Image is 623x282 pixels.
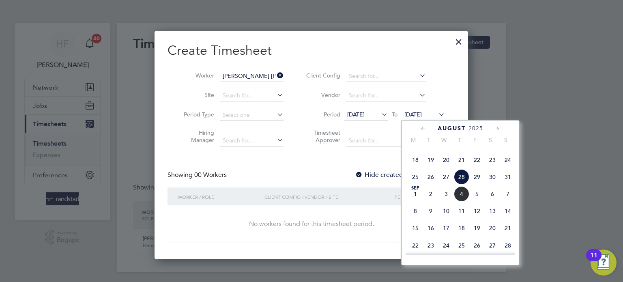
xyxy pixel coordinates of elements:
span: 10 [438,203,454,219]
span: 27 [438,169,454,185]
div: 11 [590,255,597,266]
span: 7 [500,186,516,202]
span: 14 [500,203,516,219]
h2: Create Timesheet [168,42,455,59]
div: Worker / Role [176,187,262,206]
input: Search for... [220,90,284,101]
span: S [498,136,513,144]
span: 4 [454,186,469,202]
label: Worker [178,72,214,79]
span: 22 [408,238,423,253]
span: 24 [500,152,516,168]
span: 22 [469,152,485,168]
span: 3 [438,186,454,202]
span: 21 [454,152,469,168]
span: M [406,136,421,144]
input: Search for... [346,71,426,82]
span: Sep [408,186,423,190]
span: 24 [438,238,454,253]
div: No workers found for this timesheet period. [176,220,447,228]
label: Vendor [304,91,340,99]
label: Timesheet Approver [304,129,340,144]
span: 20 [438,152,454,168]
label: Site [178,91,214,99]
span: 28 [500,238,516,253]
span: S [483,136,498,144]
input: Search for... [220,135,284,146]
span: 13 [485,203,500,219]
span: 00 Workers [194,171,227,179]
span: 26 [423,169,438,185]
span: 25 [408,169,423,185]
span: 17 [438,220,454,236]
span: 6 [485,186,500,202]
span: 31 [500,169,516,185]
span: 19 [469,220,485,236]
span: 15 [408,220,423,236]
span: 8 [408,203,423,219]
span: 2 [423,186,438,202]
span: 23 [423,238,438,253]
span: August [438,125,466,132]
div: Period [393,187,447,206]
span: 23 [485,152,500,168]
span: T [452,136,467,144]
span: 18 [408,152,423,168]
input: Search for... [346,135,426,146]
label: Period Type [178,111,214,118]
input: Search for... [220,71,284,82]
span: 2025 [468,125,483,132]
span: 12 [469,203,485,219]
span: 1 [408,186,423,202]
span: 9 [423,203,438,219]
span: 19 [423,152,438,168]
span: 28 [454,169,469,185]
span: 18 [454,220,469,236]
span: 25 [454,238,469,253]
span: 27 [485,238,500,253]
span: 20 [485,220,500,236]
span: 30 [485,169,500,185]
span: 5 [469,186,485,202]
input: Search for... [346,90,426,101]
span: To [389,109,400,120]
span: F [467,136,483,144]
span: T [421,136,436,144]
span: 16 [423,220,438,236]
span: 21 [500,220,516,236]
div: Showing [168,171,228,179]
label: Client Config [304,72,340,79]
span: 11 [454,203,469,219]
span: [DATE] [404,111,422,118]
button: Open Resource Center, 11 new notifications [591,250,617,276]
label: Hiring Manager [178,129,214,144]
span: W [436,136,452,144]
span: 26 [469,238,485,253]
label: Period [304,111,340,118]
span: 29 [469,169,485,185]
div: Client Config / Vendor / Site [262,187,393,206]
input: Select one [220,110,284,121]
label: Hide created timesheets [355,171,437,179]
span: [DATE] [347,111,365,118]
